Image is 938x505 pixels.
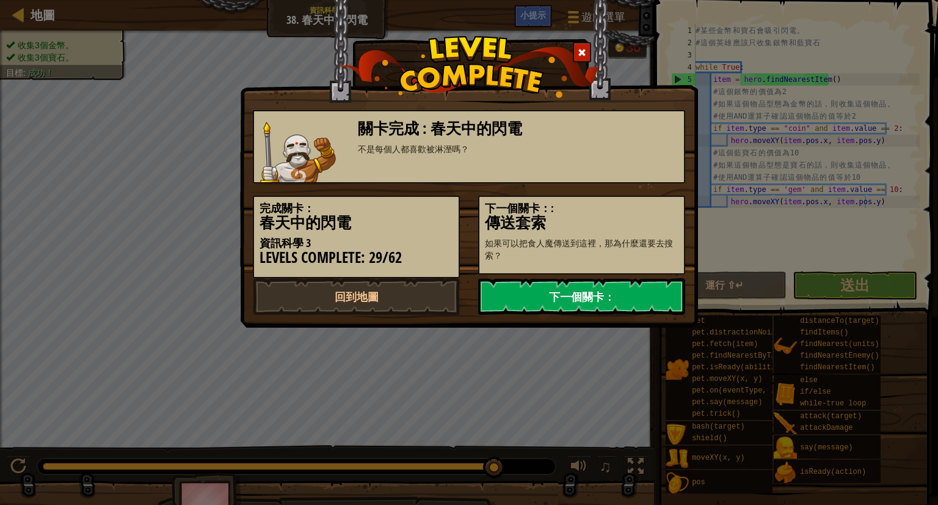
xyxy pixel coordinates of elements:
h5: 下一個關卡：: [485,202,678,215]
h3: Levels Complete: 29/62 [260,249,453,266]
div: 不是每個人都喜歡被淋溼嗎？ [358,143,678,155]
h3: 春天中的閃電 [260,215,453,231]
h3: 關卡完成 : 春天中的閃電 [358,120,678,137]
h5: 資訊科學 3 [260,237,453,249]
a: 回到地圖 [253,278,460,315]
img: goliath.png [260,122,336,182]
p: 如果可以把食人魔傳送到這裡，那為什麼還要去搜索？ [485,237,678,262]
img: level_complete.png [338,36,600,98]
h3: 傳送套索 [485,215,678,231]
h5: 完成關卡： [260,202,453,215]
a: 下一個關卡： [478,278,685,315]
